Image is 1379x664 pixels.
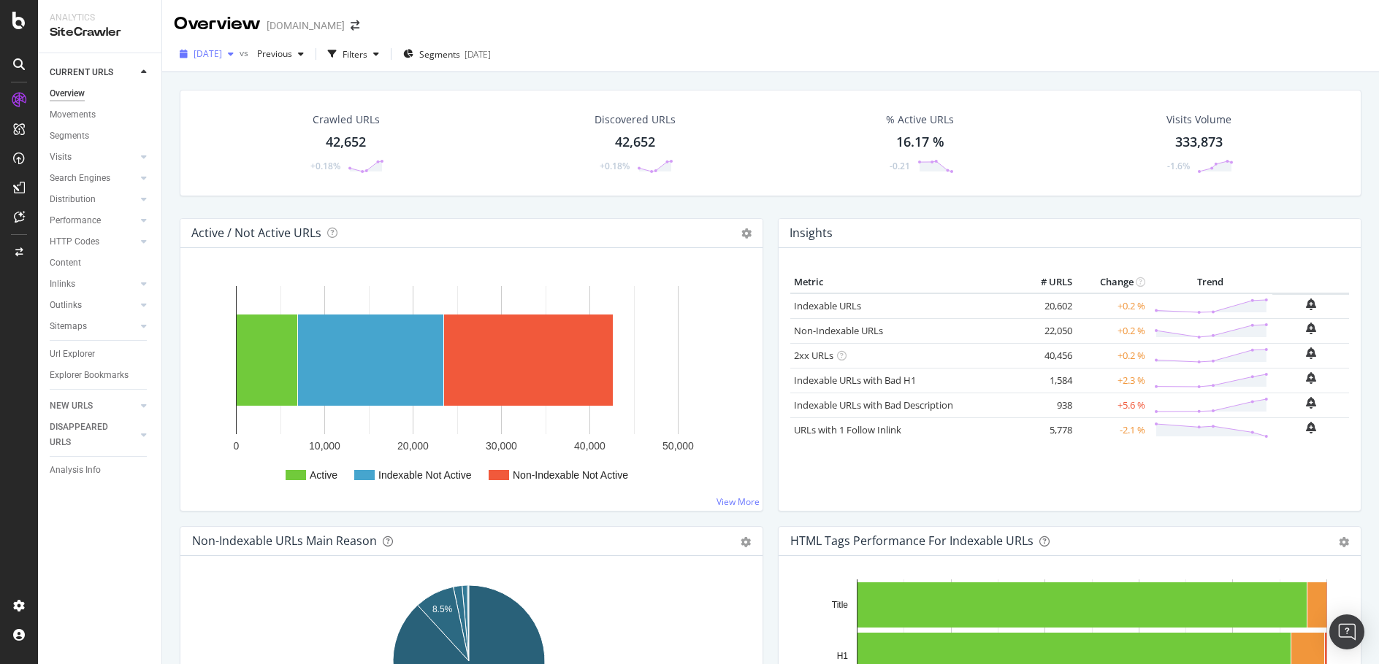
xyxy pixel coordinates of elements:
[50,298,137,313] a: Outlinks
[1339,537,1349,547] div: gear
[486,440,517,452] text: 30,000
[1166,112,1231,127] div: Visits Volume
[662,440,694,452] text: 50,000
[1017,368,1076,393] td: 1,584
[1017,271,1076,293] th: # URLS
[50,420,123,450] div: DISAPPEARED URLS
[50,128,89,144] div: Segments
[397,440,429,452] text: 20,000
[240,47,251,59] span: vs
[574,440,606,452] text: 40,000
[50,368,151,383] a: Explorer Bookmarks
[174,42,240,66] button: [DATE]
[794,423,901,436] a: URLs with 1 Follow Inlink
[50,128,151,144] a: Segments
[1329,614,1364,649] div: Open Intercom Messenger
[397,42,497,66] button: Segments[DATE]
[1017,393,1076,417] td: 938
[794,324,883,337] a: Non-Indexable URLs
[50,347,95,362] div: Url Explorer
[595,112,676,127] div: Discovered URLs
[50,298,82,313] div: Outlinks
[794,349,833,362] a: 2xx URLs
[50,86,85,101] div: Overview
[50,463,101,478] div: Analysis Info
[794,299,861,312] a: Indexable URLs
[309,440,340,452] text: 10,000
[794,374,916,387] a: Indexable URLs with Bad H1
[50,107,96,123] div: Movements
[886,112,954,127] div: % Active URLs
[50,234,99,250] div: HTTP Codes
[50,277,137,292] a: Inlinks
[310,160,340,172] div: +0.18%
[194,47,222,60] span: 2025 Sep. 21st
[50,398,93,414] div: NEW URLS
[1306,323,1316,334] div: bell-plus
[1076,393,1149,417] td: +5.6 %
[890,160,910,172] div: -0.21
[50,192,137,207] a: Distribution
[741,228,752,239] i: Options
[1076,318,1149,343] td: +0.2 %
[50,171,110,186] div: Search Engines
[313,112,380,127] div: Crawled URLs
[419,48,460,61] span: Segments
[837,651,849,661] text: H1
[174,12,261,36] div: Overview
[1017,417,1076,442] td: 5,778
[1306,422,1316,433] div: bell-plus
[50,255,81,271] div: Content
[790,533,1034,548] div: HTML Tags Performance for Indexable URLs
[50,319,137,334] a: Sitemaps
[50,171,137,186] a: Search Engines
[50,347,151,362] a: Url Explorer
[50,24,150,41] div: SiteCrawler
[432,604,453,614] text: 8.5%
[50,463,151,478] a: Analysis Info
[251,42,310,66] button: Previous
[1017,293,1076,319] td: 20,602
[1076,417,1149,442] td: -2.1 %
[50,213,137,228] a: Performance
[790,223,833,243] h4: Insights
[1076,343,1149,368] td: +0.2 %
[50,398,137,414] a: NEW URLS
[191,223,321,243] h4: Active / Not Active URLs
[50,277,75,292] div: Inlinks
[50,107,151,123] a: Movements
[1017,343,1076,368] td: 40,456
[50,234,137,250] a: HTTP Codes
[50,192,96,207] div: Distribution
[50,319,87,334] div: Sitemaps
[50,65,113,80] div: CURRENT URLS
[50,255,151,271] a: Content
[322,42,385,66] button: Filters
[50,213,101,228] div: Performance
[1076,293,1149,319] td: +0.2 %
[600,160,630,172] div: +0.18%
[50,150,137,165] a: Visits
[794,398,953,412] a: Indexable URLs with Bad Description
[50,150,72,165] div: Visits
[50,65,137,80] a: CURRENT URLS
[465,48,491,61] div: [DATE]
[896,133,944,152] div: 16.17 %
[343,48,367,61] div: Filters
[832,600,849,610] text: Title
[790,271,1017,293] th: Metric
[326,133,366,152] div: 42,652
[1149,271,1272,293] th: Trend
[1306,347,1316,359] div: bell-plus
[615,133,655,152] div: 42,652
[50,86,151,101] a: Overview
[251,47,292,60] span: Previous
[513,469,628,481] text: Non-Indexable Not Active
[50,420,137,450] a: DISAPPEARED URLS
[192,271,746,499] svg: A chart.
[717,495,760,508] a: View More
[1306,397,1316,409] div: bell-plus
[234,440,240,452] text: 0
[1017,318,1076,343] td: 22,050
